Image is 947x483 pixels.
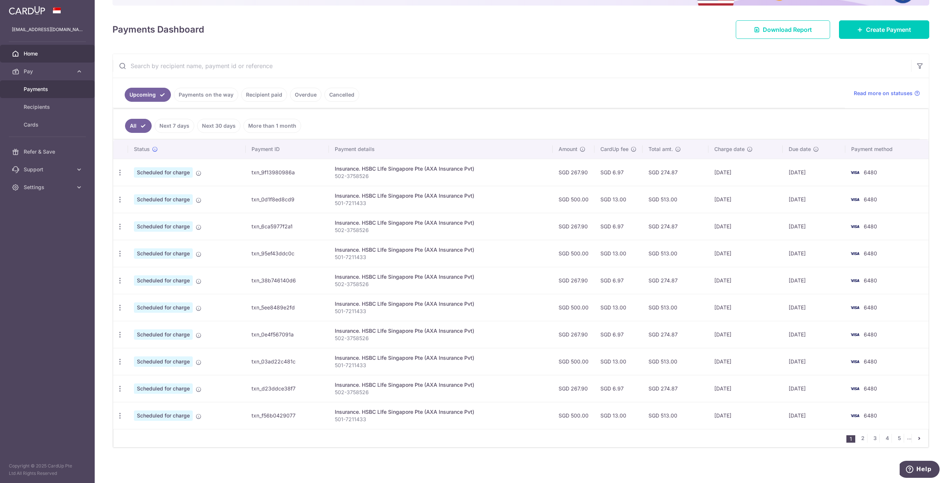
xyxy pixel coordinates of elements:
td: SGD 267.90 [553,321,594,348]
td: txn_03ad22c481c [246,348,329,375]
div: Insurance. HSBC LIfe Singapore Pte (AXA Insurance Pvt) [335,219,547,227]
td: [DATE] [783,159,845,186]
input: Search by recipient name, payment id or reference [113,54,911,78]
span: Charge date [714,145,745,153]
th: Payment details [329,140,553,159]
p: 501-7211433 [335,199,547,207]
span: 6480 [864,223,877,229]
img: Bank Card [847,276,862,285]
td: [DATE] [708,294,783,321]
h4: Payments Dashboard [112,23,204,36]
img: Bank Card [847,303,862,312]
td: [DATE] [708,321,783,348]
img: Bank Card [847,330,862,339]
span: Read more on statuses [854,90,913,97]
p: 501-7211433 [335,254,547,261]
td: txn_0e4f567091a [246,321,329,348]
span: 6480 [864,358,877,365]
img: Bank Card [847,411,862,420]
a: Upcoming [125,88,171,102]
a: Recipient paid [241,88,287,102]
span: Home [24,50,73,57]
td: SGD 267.90 [553,213,594,240]
p: 502-3758526 [335,172,547,180]
td: SGD 500.00 [553,186,594,213]
p: 502-3758526 [335,335,547,342]
a: Create Payment [839,20,929,39]
p: 501-7211433 [335,362,547,369]
span: Due date [789,145,811,153]
td: SGD 274.87 [643,375,708,402]
td: txn_5ee8489e2fd [246,294,329,321]
td: [DATE] [708,186,783,213]
td: SGD 500.00 [553,348,594,375]
span: 6480 [864,169,877,175]
td: SGD 6.97 [594,375,643,402]
span: 6480 [864,304,877,311]
td: SGD 6.97 [594,159,643,186]
span: Scheduled for charge [134,248,193,259]
div: Insurance. HSBC LIfe Singapore Pte (AXA Insurance Pvt) [335,273,547,281]
td: SGD 274.87 [643,267,708,294]
div: Insurance. HSBC LIfe Singapore Pte (AXA Insurance Pvt) [335,408,547,416]
span: Pay [24,68,73,75]
a: 2 [858,434,867,443]
li: 1 [846,435,855,443]
img: Bank Card [847,357,862,366]
td: SGD 274.87 [643,159,708,186]
span: Scheduled for charge [134,383,193,394]
span: Status [134,145,150,153]
a: Payments on the way [174,88,238,102]
p: 501-7211433 [335,308,547,315]
span: Scheduled for charge [134,329,193,340]
td: [DATE] [783,402,845,429]
td: SGD 274.87 [643,321,708,348]
span: Total amt. [648,145,673,153]
td: [DATE] [708,375,783,402]
div: Insurance. HSBC LIfe Singapore Pte (AXA Insurance Pvt) [335,354,547,362]
span: Cards [24,121,73,128]
td: [DATE] [783,375,845,402]
iframe: Opens a widget where you can find more information [900,461,940,479]
td: [DATE] [708,213,783,240]
td: SGD 513.00 [643,402,708,429]
p: 501-7211433 [335,416,547,423]
img: Bank Card [847,168,862,177]
td: SGD 274.87 [643,213,708,240]
p: 502-3758526 [335,389,547,396]
td: SGD 267.90 [553,267,594,294]
td: SGD 267.90 [553,159,594,186]
td: SGD 6.97 [594,267,643,294]
span: 6480 [864,277,877,284]
th: Payment method [845,140,929,159]
span: 6480 [864,331,877,338]
div: Insurance. HSBC LIfe Singapore Pte (AXA Insurance Pvt) [335,192,547,199]
a: 3 [870,434,879,443]
a: 5 [895,434,904,443]
td: [DATE] [783,240,845,267]
td: SGD 13.00 [594,186,643,213]
td: txn_6ca5977f2a1 [246,213,329,240]
div: Insurance. HSBC LIfe Singapore Pte (AXA Insurance Pvt) [335,165,547,172]
td: [DATE] [783,348,845,375]
td: txn_d23ddce38f7 [246,375,329,402]
td: [DATE] [708,402,783,429]
span: Scheduled for charge [134,302,193,313]
span: 6480 [864,412,877,419]
td: SGD 6.97 [594,321,643,348]
p: [EMAIL_ADDRESS][DOMAIN_NAME] [12,26,83,33]
a: More than 1 month [243,119,301,133]
td: SGD 500.00 [553,294,594,321]
div: Insurance. HSBC LIfe Singapore Pte (AXA Insurance Pvt) [335,381,547,389]
span: 6480 [864,250,877,256]
a: Overdue [290,88,321,102]
td: SGD 513.00 [643,348,708,375]
div: Insurance. HSBC LIfe Singapore Pte (AXA Insurance Pvt) [335,300,547,308]
td: SGD 6.97 [594,213,643,240]
img: CardUp [9,6,45,15]
td: [DATE] [783,213,845,240]
span: Scheduled for charge [134,167,193,178]
a: 4 [883,434,892,443]
span: Scheduled for charge [134,410,193,421]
